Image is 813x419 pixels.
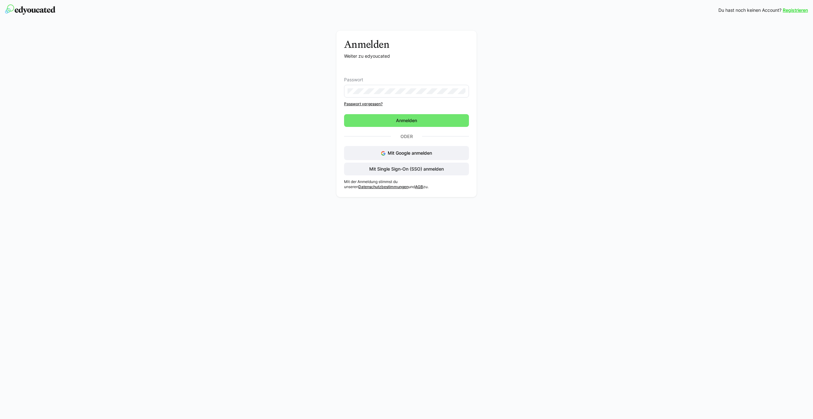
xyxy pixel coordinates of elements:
a: Passwort vergessen? [344,101,469,107]
a: Registrieren [783,7,808,13]
button: Mit Single Sign-On (SSO) anmelden [344,163,469,175]
h3: Anmelden [344,38,469,50]
p: Mit der Anmeldung stimmst du unseren und zu. [344,179,469,189]
p: Oder [391,132,422,141]
a: Datenschutzbestimmungen [358,184,408,189]
p: Weiter zu edyoucated [344,53,469,59]
a: AGB [415,184,423,189]
button: Mit Google anmelden [344,146,469,160]
span: Anmelden [395,117,418,124]
span: Mit Single Sign-On (SSO) anmelden [368,166,445,172]
span: Mit Google anmelden [388,150,432,156]
span: Passwort [344,77,363,82]
span: Du hast noch keinen Account? [718,7,781,13]
button: Anmelden [344,114,469,127]
img: edyoucated [5,4,55,15]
